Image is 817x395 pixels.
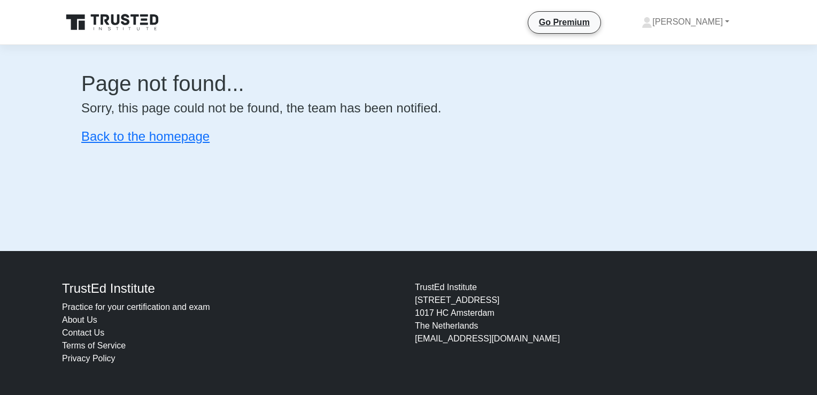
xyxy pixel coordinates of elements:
[81,129,210,143] a: Back to the homepage
[62,302,210,312] a: Practice for your certification and exam
[81,101,736,116] h4: Sorry, this page could not be found, the team has been notified.
[62,281,402,297] h4: TrustEd Institute
[62,354,115,363] a: Privacy Policy
[62,315,97,324] a: About Us
[616,11,755,33] a: [PERSON_NAME]
[533,16,596,29] a: Go Premium
[62,328,104,337] a: Contact Us
[62,341,126,350] a: Terms of Service
[408,281,761,365] div: TrustEd Institute [STREET_ADDRESS] 1017 HC Amsterdam The Netherlands [EMAIL_ADDRESS][DOMAIN_NAME]
[81,71,736,96] h1: Page not found...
